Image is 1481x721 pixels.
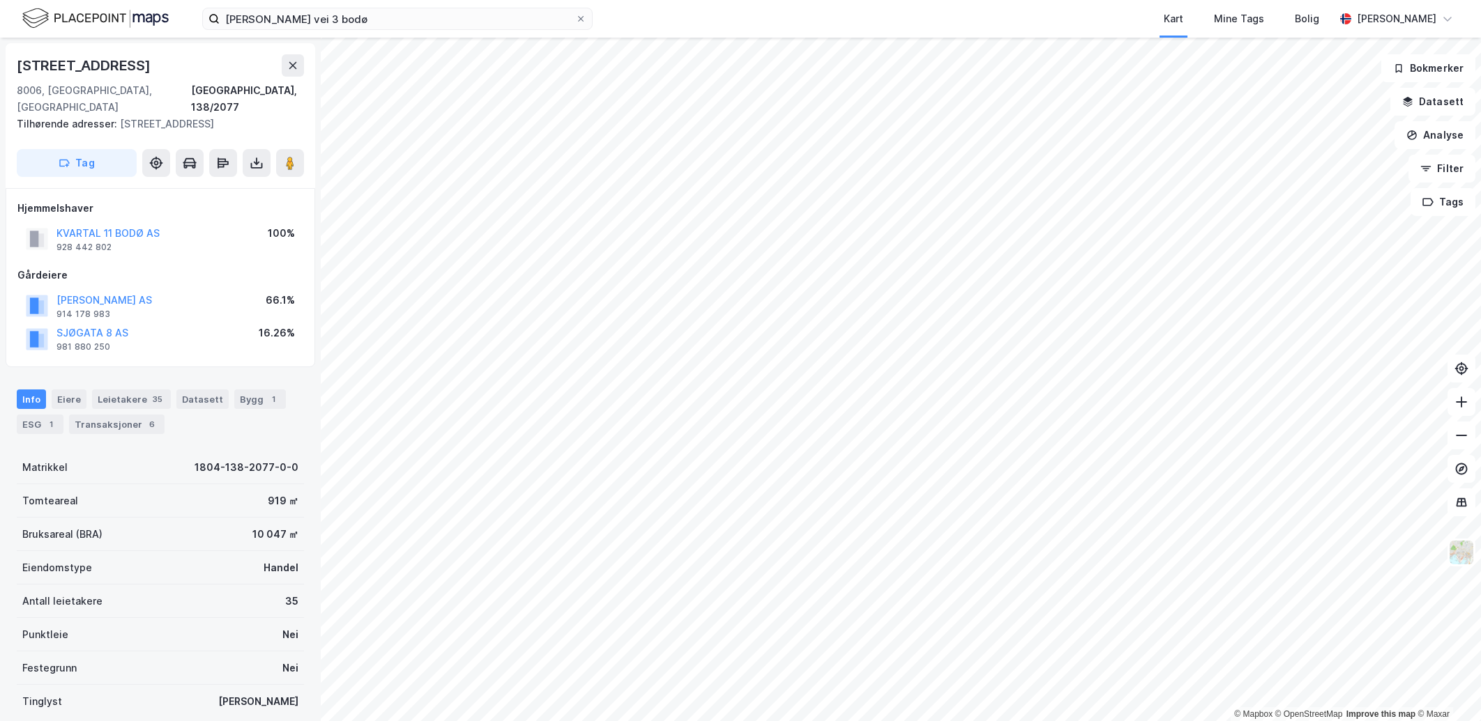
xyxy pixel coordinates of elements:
[17,389,46,409] div: Info
[1381,54,1475,82] button: Bokmerker
[1411,654,1481,721] iframe: Chat Widget
[22,6,169,31] img: logo.f888ab2527a4732fd821a326f86c7f29.svg
[268,493,298,509] div: 919 ㎡
[56,309,110,320] div: 914 178 983
[1408,155,1475,183] button: Filter
[282,626,298,643] div: Nei
[234,389,286,409] div: Bygg
[92,389,171,409] div: Leietakere
[44,417,58,431] div: 1
[1346,709,1415,719] a: Improve this map
[69,414,165,434] div: Transaksjoner
[22,559,92,576] div: Eiendomstype
[52,389,86,409] div: Eiere
[17,414,63,434] div: ESG
[17,116,293,132] div: [STREET_ADDRESS]
[17,149,137,177] button: Tag
[1411,654,1481,721] div: Kontrollprogram for chat
[150,392,165,406] div: 35
[285,593,298,610] div: 35
[1390,88,1475,116] button: Datasett
[22,526,102,543] div: Bruksareal (BRA)
[22,493,78,509] div: Tomteareal
[17,118,120,130] span: Tilhørende adresser:
[282,660,298,676] div: Nei
[17,267,303,284] div: Gårdeiere
[252,526,298,543] div: 10 047 ㎡
[1214,10,1264,27] div: Mine Tags
[1448,539,1475,566] img: Z
[1295,10,1319,27] div: Bolig
[195,459,298,476] div: 1804-138-2077-0-0
[1164,10,1183,27] div: Kart
[266,292,295,309] div: 66.1%
[17,82,191,116] div: 8006, [GEOGRAPHIC_DATA], [GEOGRAPHIC_DATA]
[56,242,112,253] div: 928 442 802
[191,82,304,116] div: [GEOGRAPHIC_DATA], 138/2077
[266,392,280,406] div: 1
[22,626,68,643] div: Punktleie
[22,693,62,710] div: Tinglyst
[56,341,110,352] div: 981 880 250
[259,325,295,341] div: 16.26%
[218,693,298,710] div: [PERSON_NAME]
[1275,709,1343,719] a: OpenStreetMap
[268,225,295,242] div: 100%
[17,200,303,217] div: Hjemmelshaver
[1411,188,1475,216] button: Tags
[1357,10,1436,27] div: [PERSON_NAME]
[176,389,229,409] div: Datasett
[22,660,77,676] div: Festegrunn
[145,417,159,431] div: 6
[22,459,68,476] div: Matrikkel
[17,54,153,77] div: [STREET_ADDRESS]
[1234,709,1273,719] a: Mapbox
[264,559,298,576] div: Handel
[22,593,102,610] div: Antall leietakere
[1395,121,1475,149] button: Analyse
[220,8,575,29] input: Søk på adresse, matrikkel, gårdeiere, leietakere eller personer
